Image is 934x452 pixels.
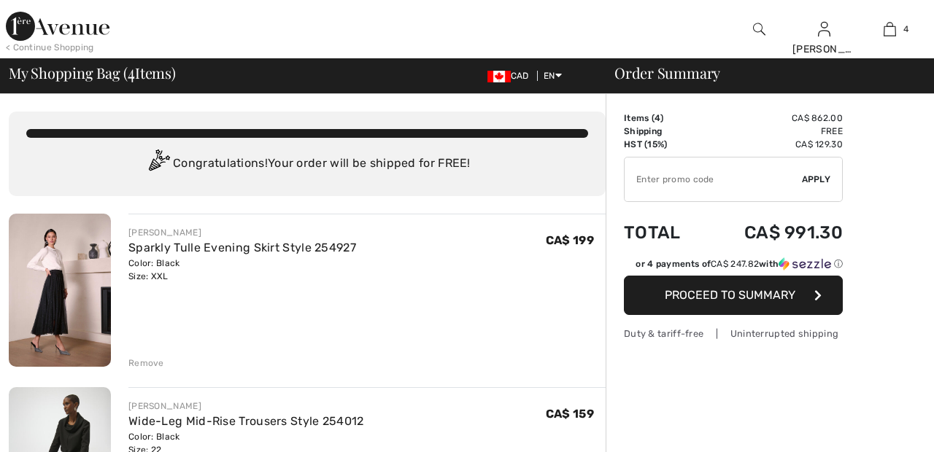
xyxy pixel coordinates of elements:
[546,407,594,421] span: CA$ 159
[884,20,896,38] img: My Bag
[624,257,843,276] div: or 4 payments ofCA$ 247.82withSezzle Click to learn more about Sezzle
[128,414,364,428] a: Wide-Leg Mid-Rise Trousers Style 254012
[544,71,562,81] span: EN
[857,20,922,38] a: 4
[9,214,111,367] img: Sparkly Tulle Evening Skirt Style 254927
[703,112,843,125] td: CA$ 862.00
[818,20,830,38] img: My Info
[624,208,703,257] td: Total
[144,149,173,179] img: Congratulation2.svg
[6,12,109,41] img: 1ère Avenue
[792,42,857,57] div: [PERSON_NAME]
[128,62,135,81] span: 4
[636,257,843,270] div: or 4 payments of with
[624,112,703,125] td: Items ( )
[546,233,594,247] span: CA$ 199
[624,276,843,315] button: Proceed to Summary
[655,113,660,123] span: 4
[624,327,843,340] div: Duty & tariff-free | Uninterrupted shipping
[818,22,830,36] a: Sign In
[128,400,364,413] div: [PERSON_NAME]
[597,66,925,80] div: Order Summary
[703,138,843,151] td: CA$ 129.30
[487,71,511,82] img: Canadian Dollar
[753,20,765,38] img: search the website
[128,226,356,239] div: [PERSON_NAME]
[624,138,703,151] td: HST (15%)
[703,208,843,257] td: CA$ 991.30
[665,288,795,302] span: Proceed to Summary
[9,66,176,80] span: My Shopping Bag ( Items)
[779,257,831,270] img: Sezzle
[26,149,588,179] div: Congratulations! Your order will be shipped for FREE!
[487,71,535,81] span: CAD
[802,173,831,186] span: Apply
[6,41,94,54] div: < Continue Shopping
[128,241,356,254] a: Sparkly Tulle Evening Skirt Style 254927
[703,125,843,138] td: Free
[711,259,759,269] span: CA$ 247.82
[128,356,164,370] div: Remove
[128,257,356,283] div: Color: Black Size: XXL
[625,157,802,201] input: Promo code
[624,125,703,138] td: Shipping
[903,23,908,36] span: 4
